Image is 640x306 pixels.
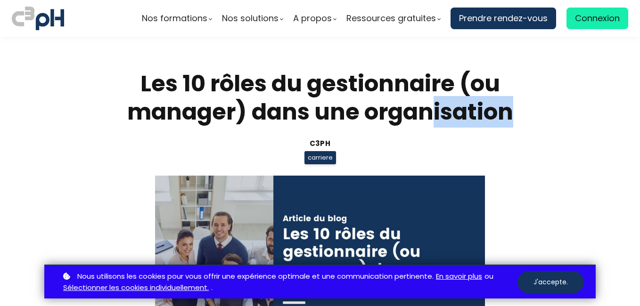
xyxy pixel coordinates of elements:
img: logo C3PH [12,5,64,32]
a: Connexion [566,8,628,29]
a: Prendre rendez-vous [451,8,556,29]
span: Prendre rendez-vous [459,11,548,25]
p: ou . [61,271,517,294]
span: Ressources gratuites [346,11,436,25]
h1: Les 10 rôles du gestionnaire (ou manager) dans une organisation [101,70,539,126]
span: Nous utilisons les cookies pour vous offrir une expérience optimale et une communication pertinente. [77,271,434,282]
a: Sélectionner les cookies individuellement. [63,282,209,294]
button: J'accepte. [517,271,584,293]
span: Nos formations [142,11,207,25]
a: En savoir plus [436,271,482,282]
span: Connexion [575,11,620,25]
span: carriere [304,151,336,164]
span: A propos [293,11,332,25]
div: C3pH [101,138,539,149]
span: Nos solutions [222,11,279,25]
